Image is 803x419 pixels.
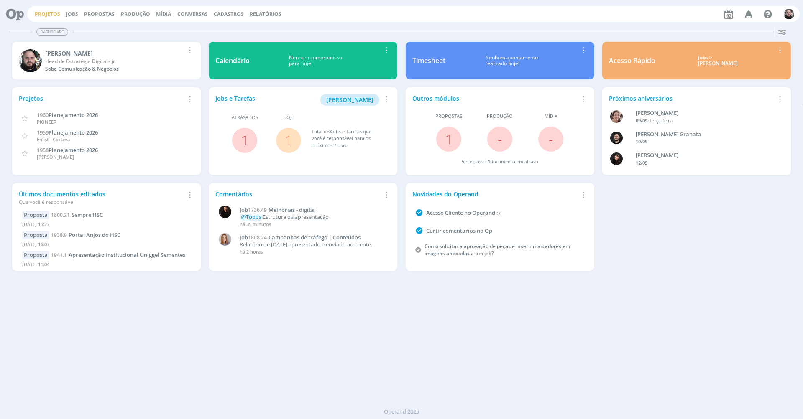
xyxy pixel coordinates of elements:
span: Melhorias - digital [269,206,316,213]
a: Como solicitar a aprovação de peças e inserir marcadores em imagens anexadas a um job? [425,243,570,257]
div: Bruno Corralo Granata [636,130,771,139]
img: L [610,152,623,165]
span: Mídia [545,113,557,120]
span: Apresentação Institucional Uniggel Sementes [69,251,185,259]
p: Estrutura da apresentação [240,214,386,221]
span: Planejamento 2026 [49,111,98,119]
div: Giovani Souza [45,49,184,58]
span: @Todos [241,213,261,221]
div: Proposta [22,211,49,219]
span: 10/09 [636,138,647,145]
div: Novidades do Operand [412,190,578,198]
div: Acesso Rápido [609,56,655,66]
a: Curtir comentários no Op [426,227,492,234]
div: [DATE] 16:07 [22,239,191,251]
span: 1 [488,158,490,165]
div: Últimos documentos editados [19,190,184,206]
div: Sobe Comunicação & Negócios [45,65,184,73]
a: 1 [241,131,248,149]
span: 1808.24 [248,234,267,241]
span: PIONEER [37,119,56,125]
span: Produção [487,113,513,120]
div: Outros módulos [412,94,578,103]
a: 1 [445,130,453,148]
button: Produção [118,11,153,18]
span: [PERSON_NAME] [37,154,74,160]
a: Jobs [66,10,78,18]
button: Conversas [175,11,210,18]
span: Sempre HSC [72,211,103,218]
a: Projetos [35,10,60,18]
a: 1958Planejamento 2026 [37,146,98,154]
div: Calendário [215,56,250,66]
span: 1958 [37,146,49,154]
img: G [784,9,794,19]
span: 12/09 [636,160,647,166]
a: Acesso Cliente no Operand :) [426,209,500,216]
div: Projetos [19,94,184,103]
span: Campanhas de tráfego | Conteúdos [269,234,361,241]
button: Jobs [64,11,81,18]
span: Portal Anjos do HSC [69,231,120,239]
button: [PERSON_NAME] [320,94,379,106]
img: B [610,132,623,144]
img: S [219,206,231,218]
div: Jobs > [PERSON_NAME] [662,55,775,67]
span: - [498,130,502,148]
div: Comentários [215,190,381,198]
img: G [19,49,42,72]
span: há 35 minutos [240,221,271,227]
a: Mídia [156,10,171,18]
span: Propostas [84,10,115,18]
span: 1938.9 [51,231,67,239]
div: Luana da Silva de Andrade [636,151,771,160]
span: 1960 [37,111,49,119]
a: 1 [285,131,292,149]
span: Propostas [435,113,462,120]
span: Enlist - Corteva [37,136,70,142]
a: Job1736.49Melhorias - digital [240,207,386,213]
div: - [636,117,771,124]
span: Planejamento 2026 [49,129,98,136]
button: Relatórios [247,11,284,18]
a: Job1808.24Campanhas de tráfego | Conteúdos [240,234,386,241]
a: 1800.21Sempre HSC [51,211,103,218]
span: Planejamento 2026 [49,146,98,154]
a: 1959Planejamento 2026 [37,128,98,136]
a: G[PERSON_NAME]Head de Estratégia Digital - jrSobe Comunicação & Negócios [12,42,201,79]
div: Você possui documento em atraso [462,158,538,165]
img: A [219,233,231,246]
div: Head de Estratégia Digital - jr [45,58,184,65]
span: Hoje [283,114,294,121]
div: Timesheet [412,56,445,66]
div: Jobs e Tarefas [215,94,381,106]
span: 1941.1 [51,251,67,259]
span: Terça-feira [649,117,673,124]
a: TimesheetNenhum apontamentorealizado hoje! [406,42,594,79]
img: A [610,110,623,123]
div: Próximos aniversários [609,94,775,103]
button: Cadastros [211,11,246,18]
div: Proposta [22,251,49,259]
div: Que você é responsável [19,198,184,206]
div: Nenhum compromisso para hoje! [250,55,381,67]
a: [PERSON_NAME] [320,95,379,103]
span: - [549,130,553,148]
a: 1941.1Apresentação Institucional Uniggel Sementes [51,251,185,259]
span: 1736.49 [248,206,267,213]
a: 1960Planejamento 2026 [37,111,98,119]
span: 1800.21 [51,211,70,218]
button: Mídia [153,11,174,18]
a: Conversas [177,10,208,18]
span: 09/09 [636,117,647,124]
button: G [783,7,795,21]
a: Relatórios [250,10,281,18]
span: Cadastros [214,10,244,18]
span: Atrasados [232,114,258,121]
div: Proposta [22,231,49,239]
div: [DATE] 15:27 [22,219,191,231]
span: [PERSON_NAME] [326,96,373,104]
p: Relatório de [DATE] apresentado e enviado ao cliente. [240,241,386,248]
a: Produção [121,10,150,18]
span: 8 [329,128,332,135]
